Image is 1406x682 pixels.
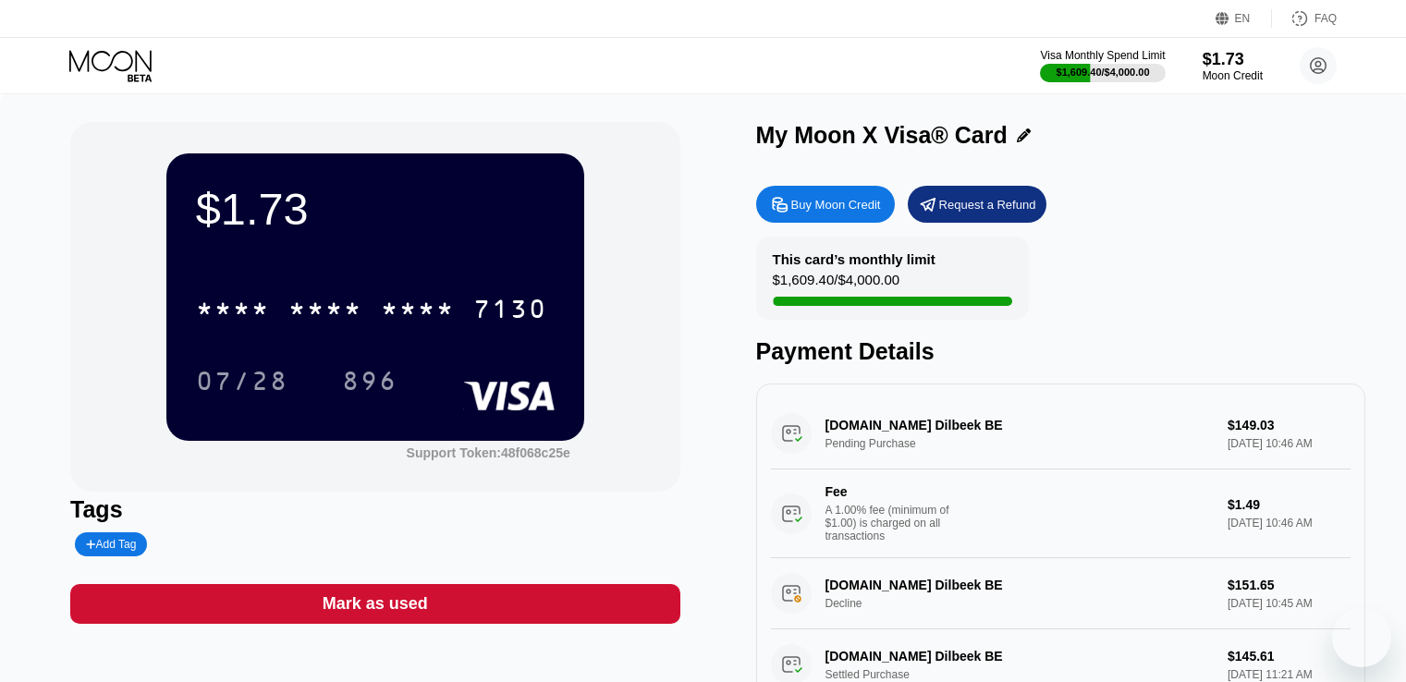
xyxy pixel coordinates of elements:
[407,445,570,460] div: Support Token: 48f068c25e
[196,183,555,235] div: $1.73
[1203,69,1263,82] div: Moon Credit
[323,593,428,615] div: Mark as used
[825,504,964,542] div: A 1.00% fee (minimum of $1.00) is charged on all transactions
[70,584,679,624] div: Mark as used
[1272,9,1337,28] div: FAQ
[75,532,147,556] div: Add Tag
[1040,49,1165,62] div: Visa Monthly Spend Limit
[70,496,679,523] div: Tags
[1203,50,1263,82] div: $1.73Moon Credit
[1314,12,1337,25] div: FAQ
[1057,67,1150,78] div: $1,609.40 / $4,000.00
[939,197,1036,213] div: Request a Refund
[791,197,881,213] div: Buy Moon Credit
[328,358,411,404] div: 896
[825,484,955,499] div: Fee
[1216,9,1272,28] div: EN
[1228,517,1351,530] div: [DATE] 10:46 AM
[1332,608,1391,667] iframe: Mesajlaşma penceresini başlatma düğmesi
[407,445,570,460] div: Support Token:48f068c25e
[771,469,1351,558] div: FeeA 1.00% fee (minimum of $1.00) is charged on all transactions$1.49[DATE] 10:46 AM
[1235,12,1251,25] div: EN
[756,122,1008,149] div: My Moon X Visa® Card
[342,369,397,398] div: 896
[473,297,547,326] div: 7130
[908,186,1046,223] div: Request a Refund
[756,186,895,223] div: Buy Moon Credit
[182,358,302,404] div: 07/28
[773,251,935,267] div: This card’s monthly limit
[86,538,136,551] div: Add Tag
[1203,50,1263,69] div: $1.73
[773,272,900,297] div: $1,609.40 / $4,000.00
[1228,497,1351,512] div: $1.49
[756,338,1365,365] div: Payment Details
[1040,49,1165,82] div: Visa Monthly Spend Limit$1,609.40/$4,000.00
[196,369,288,398] div: 07/28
